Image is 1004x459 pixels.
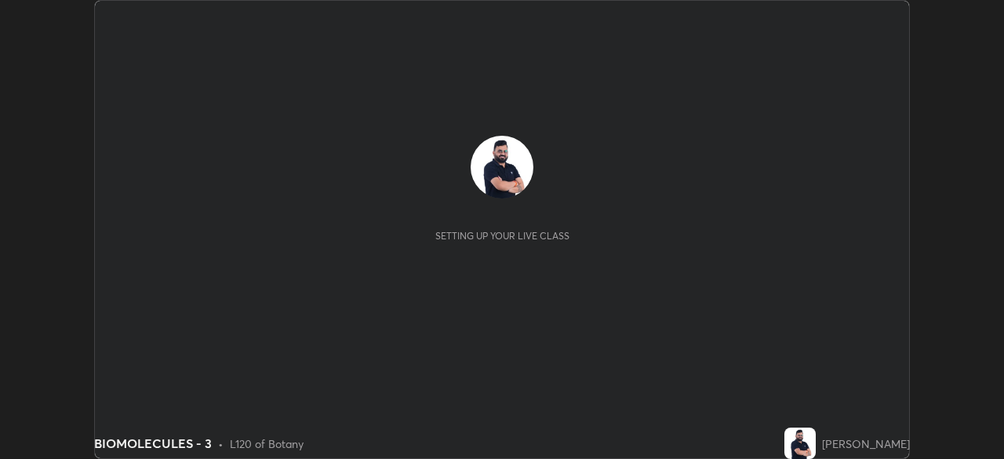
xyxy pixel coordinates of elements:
div: • [218,435,224,452]
img: d98aa69fbffa4e468a8ec30e0ca3030a.jpg [784,428,816,459]
img: d98aa69fbffa4e468a8ec30e0ca3030a.jpg [471,136,533,199]
div: [PERSON_NAME] [822,435,910,452]
div: BIOMOLECULES - 3 [94,434,212,453]
div: Setting up your live class [435,230,569,242]
div: L120 of Botany [230,435,304,452]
